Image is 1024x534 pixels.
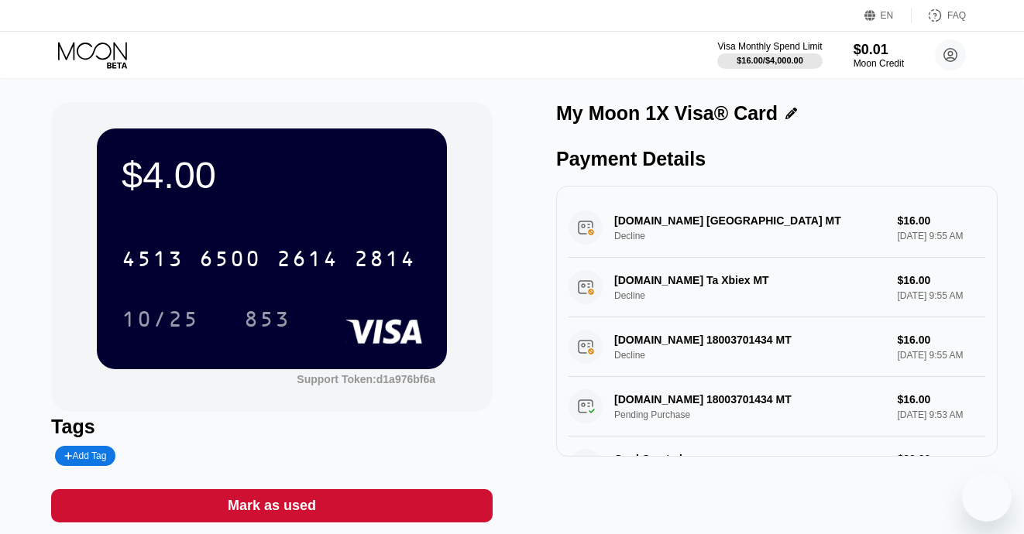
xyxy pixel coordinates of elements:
iframe: Button to launch messaging window [962,472,1012,522]
div: Support Token:d1a976bf6a [297,373,435,385]
div: Moon Credit [854,58,904,69]
div: Mark as used [51,489,493,522]
div: Support Token: d1a976bf6a [297,373,435,385]
div: 10/25 [122,309,199,334]
div: EN [864,8,912,23]
div: 4513650026142814 [112,239,425,278]
div: 6500 [199,248,261,273]
div: $0.01Moon Credit [854,42,904,69]
div: EN [881,10,894,21]
div: Visa Monthly Spend Limit [717,41,822,52]
div: Add Tag [55,446,115,466]
div: Tags [51,416,493,438]
div: FAQ [912,8,966,23]
div: 2614 [277,248,338,273]
div: My Moon 1X Visa® Card [556,102,778,125]
div: $16.00 / $4,000.00 [737,56,803,65]
div: FAQ [947,10,966,21]
div: $4.00 [122,153,422,197]
div: Add Tag [64,450,106,461]
div: 2814 [354,248,416,273]
div: 853 [232,300,302,338]
div: $0.01 [854,42,904,58]
div: 4513 [122,248,184,273]
div: 853 [244,309,290,334]
div: Mark as used [228,497,316,515]
div: Payment Details [556,148,998,170]
div: Visa Monthly Spend Limit$16.00/$4,000.00 [717,41,822,69]
div: 10/25 [110,300,211,338]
